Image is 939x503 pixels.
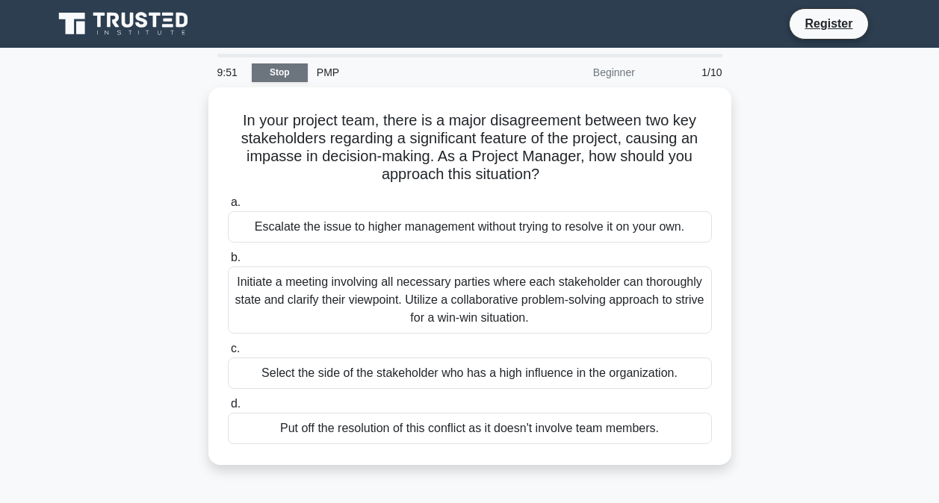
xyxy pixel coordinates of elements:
a: Stop [252,63,308,82]
div: 1/10 [644,57,731,87]
span: b. [231,251,241,263]
div: Put off the resolution of this conflict as it doesn't involve team members. [228,413,712,444]
a: Register [796,14,861,33]
div: PMP [308,57,513,87]
span: a. [231,196,241,208]
h5: In your project team, there is a major disagreement between two key stakeholders regarding a sign... [226,111,713,184]
div: Escalate the issue to higher management without trying to resolve it on your own. [228,211,712,243]
div: Initiate a meeting involving all necessary parties where each stakeholder can thoroughly state an... [228,266,712,334]
span: c. [231,342,240,354]
div: Beginner [513,57,644,87]
div: 9:51 [208,57,252,87]
div: Select the side of the stakeholder who has a high influence in the organization. [228,357,712,389]
span: d. [231,397,241,410]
